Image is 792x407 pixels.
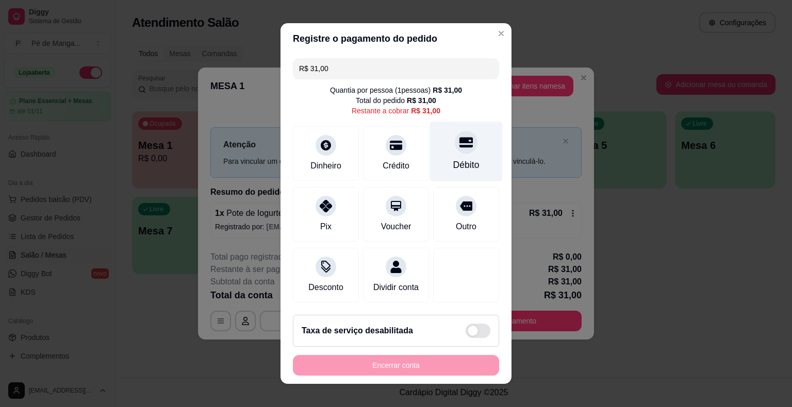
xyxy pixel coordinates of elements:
div: R$ 31,00 [411,106,440,116]
div: Restante a cobrar [352,106,440,116]
div: Quantia por pessoa ( 1 pessoas) [330,85,462,95]
div: Dividir conta [373,281,419,294]
div: Dinheiro [310,160,341,172]
div: Crédito [383,160,409,172]
h2: Taxa de serviço desabilitada [302,325,413,337]
input: Ex.: hambúrguer de cordeiro [299,58,493,79]
div: R$ 31,00 [407,95,436,106]
div: Débito [453,158,480,172]
div: Voucher [381,221,411,233]
div: Outro [456,221,476,233]
div: Desconto [308,281,343,294]
button: Close [493,25,509,42]
div: Pix [320,221,332,233]
div: R$ 31,00 [433,85,462,95]
div: Total do pedido [356,95,436,106]
header: Registre o pagamento do pedido [280,23,511,54]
